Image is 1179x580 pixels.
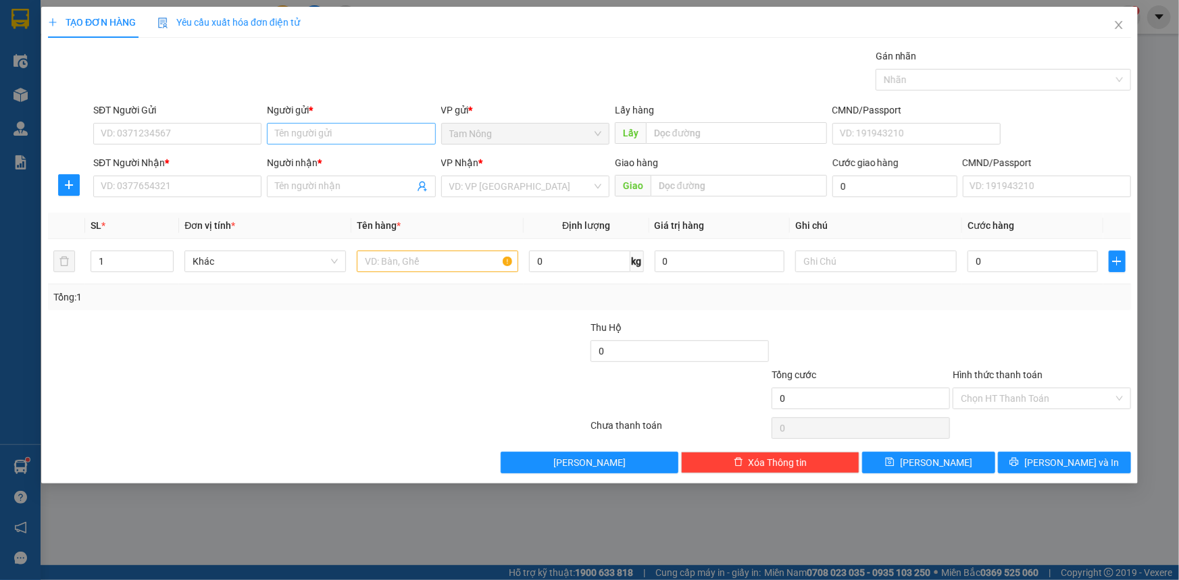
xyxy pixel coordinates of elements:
[832,103,1001,117] div: CMND/Passport
[795,251,957,272] input: Ghi Chú
[1109,251,1126,272] button: plus
[59,174,80,196] button: plus
[267,155,435,170] div: Người nhận
[449,124,601,144] span: Tam Nông
[53,290,455,305] div: Tổng: 1
[357,251,518,272] input: VD: Bàn, Ghế
[591,322,622,333] span: Thu Hộ
[615,175,651,196] span: Giao
[630,251,644,272] span: kg
[501,452,679,473] button: [PERSON_NAME]
[91,220,101,231] span: SL
[93,103,261,117] div: SĐT Người Gửi
[157,18,168,28] img: icon
[885,457,895,468] span: save
[655,220,705,231] span: Giá trị hàng
[53,251,75,272] button: delete
[48,17,136,28] span: TẠO ĐƠN HÀNG
[963,155,1131,170] div: CMND/Passport
[655,251,785,272] input: 0
[998,452,1131,473] button: printer[PERSON_NAME] và In
[968,220,1014,231] span: Cước hàng
[1025,455,1120,470] span: [PERSON_NAME] và In
[93,155,261,170] div: SĐT Người Nhận
[615,157,658,168] span: Giao hàng
[267,103,435,117] div: Người gửi
[953,369,1043,380] label: Hình thức thanh toán
[646,122,827,144] input: Dọc đường
[772,369,816,380] span: Tổng cước
[876,51,917,61] label: Gán nhãn
[1113,20,1124,30] span: close
[48,18,57,27] span: plus
[862,452,995,473] button: save[PERSON_NAME]
[357,220,401,231] span: Tên hàng
[590,418,771,442] div: Chưa thanh toán
[651,175,827,196] input: Dọc đường
[832,176,957,197] input: Cước giao hàng
[790,213,962,239] th: Ghi chú
[681,452,859,473] button: deleteXóa Thông tin
[553,455,626,470] span: [PERSON_NAME]
[1109,256,1125,267] span: plus
[441,103,609,117] div: VP gửi
[184,220,235,231] span: Đơn vị tính
[900,455,972,470] span: [PERSON_NAME]
[417,181,428,192] span: user-add
[734,457,743,468] span: delete
[441,157,479,168] span: VP Nhận
[157,17,300,28] span: Yêu cầu xuất hóa đơn điện tử
[1100,7,1138,45] button: Close
[193,251,338,271] span: Khác
[832,157,899,168] label: Cước giao hàng
[562,220,610,231] span: Định lượng
[59,180,80,190] span: plus
[615,122,646,144] span: Lấy
[1010,457,1020,468] span: printer
[749,455,807,470] span: Xóa Thông tin
[615,105,654,115] span: Lấy hàng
